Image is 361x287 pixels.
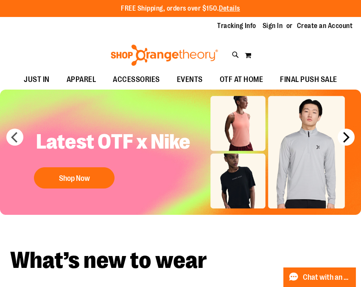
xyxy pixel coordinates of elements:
span: EVENTS [177,70,203,89]
a: APPAREL [58,70,105,90]
a: Tracking Info [217,21,256,31]
img: Shop Orangetheory [109,45,219,66]
a: Details [219,5,240,12]
button: Chat with an Expert [283,267,356,287]
h2: Latest OTF x Nike [30,123,205,163]
a: EVENTS [168,70,211,90]
span: ACCESSORIES [113,70,160,89]
a: FINAL PUSH SALE [271,70,346,90]
a: OTF AT HOME [211,70,272,90]
a: Latest OTF x Nike Shop Now [30,123,205,193]
button: prev [6,129,23,146]
span: JUST IN [24,70,50,89]
a: Sign In [263,21,283,31]
a: Create an Account [297,21,353,31]
button: Shop Now [34,167,115,189]
span: OTF AT HOME [220,70,263,89]
p: FREE Shipping, orders over $150. [121,4,240,14]
button: next [338,129,355,146]
h2: What’s new to wear [10,249,351,272]
span: APPAREL [67,70,96,89]
a: JUST IN [15,70,58,90]
a: ACCESSORIES [104,70,168,90]
span: FINAL PUSH SALE [280,70,337,89]
span: Chat with an Expert [303,273,351,281]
